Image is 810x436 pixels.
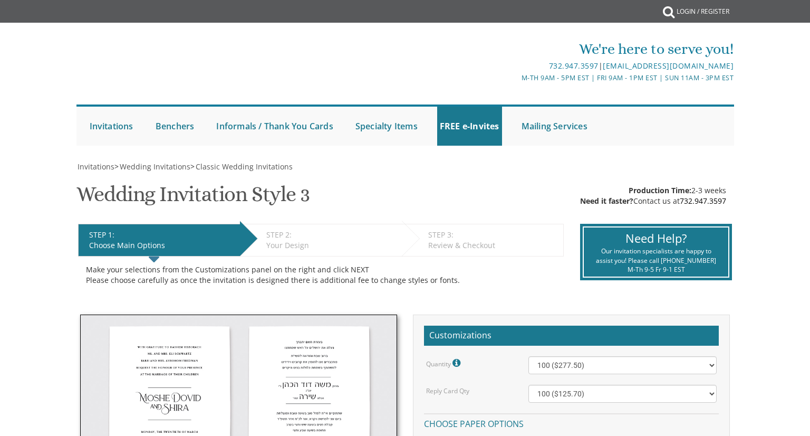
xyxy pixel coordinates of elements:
[89,240,235,251] div: Choose Main Options
[296,60,734,72] div: |
[592,247,720,273] div: Our invitation specialists are happy to assist you! Please call [PHONE_NUMBER] M-Th 9-5 Fr 9-1 EST
[214,107,335,146] a: Informals / Thank You Cards
[87,107,136,146] a: Invitations
[424,413,719,432] h4: Choose paper options
[76,162,114,172] a: Invitations
[353,107,420,146] a: Specialty Items
[119,162,190,172] a: Wedding Invitations
[76,183,310,214] h1: Wedding Invitation Style 3
[86,264,556,286] div: Make your selections from the Customizations panel on the right and click NEXT Please choose care...
[296,72,734,83] div: M-Th 9am - 5pm EST | Fri 9am - 1pm EST | Sun 11am - 3pm EST
[428,230,558,240] div: STEP 3:
[266,230,397,240] div: STEP 2:
[549,61,599,71] a: 732.947.3597
[426,386,469,395] label: Reply Card Qty
[428,240,558,251] div: Review & Checkout
[680,196,726,206] a: 732.947.3597
[424,326,719,346] h2: Customizations
[296,39,734,60] div: We're here to serve you!
[190,162,293,172] span: >
[78,162,114,172] span: Invitations
[603,61,734,71] a: [EMAIL_ADDRESS][DOMAIN_NAME]
[580,185,726,206] div: 2-3 weeks Contact us at
[114,162,190,172] span: >
[266,240,397,251] div: Your Design
[592,230,720,247] div: Need Help?
[153,107,197,146] a: Benchers
[580,196,633,206] span: Need it faster?
[196,162,293,172] span: Classic Wedding Invitations
[426,356,463,370] label: Quantity
[195,162,293,172] a: Classic Wedding Invitations
[437,107,502,146] a: FREE e-Invites
[89,230,235,240] div: STEP 1:
[629,185,691,195] span: Production Time:
[120,162,190,172] span: Wedding Invitations
[519,107,590,146] a: Mailing Services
